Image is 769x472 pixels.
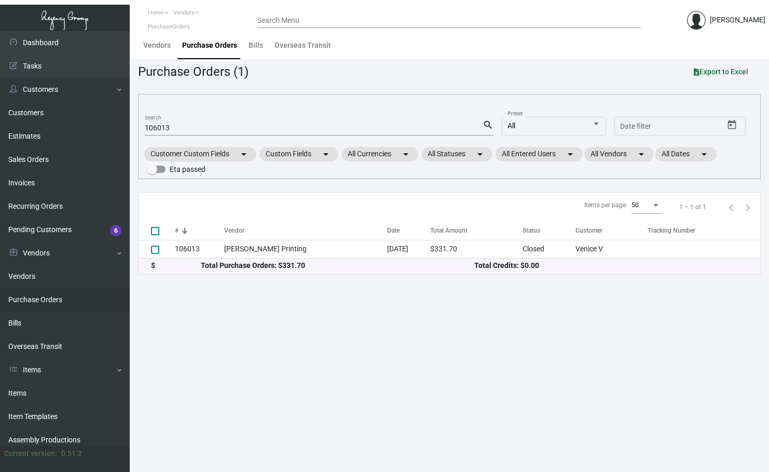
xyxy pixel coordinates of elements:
div: $ [151,260,201,271]
td: 106013 [175,240,224,258]
div: Vendors [143,40,171,51]
div: [PERSON_NAME] [710,15,765,25]
input: End date [661,123,711,131]
div: Total Amount [430,226,468,235]
div: Purchase Orders (1) [138,62,249,81]
div: Current version: [4,448,57,459]
button: Next page [739,199,756,215]
div: # [175,226,224,235]
mat-icon: arrow_drop_down [474,148,486,160]
span: All [507,122,515,130]
div: Vendor [224,226,244,235]
div: Status [523,226,540,235]
div: Items per page: [584,200,627,210]
input: Start date [620,123,652,131]
div: Date [387,226,400,235]
mat-icon: arrow_drop_down [635,148,648,160]
mat-select: Items per page: [631,202,661,209]
div: Tracking Number [648,226,760,235]
button: Previous page [723,199,739,215]
span: Vendors [173,9,195,16]
mat-icon: arrow_drop_down [698,148,710,160]
td: Closed [523,240,576,258]
div: Vendor [224,226,387,235]
span: Home [148,9,163,16]
div: Status [523,226,576,235]
img: admin@bootstrapmaster.com [687,11,706,30]
div: Total Credits: $0.00 [474,260,748,271]
div: Total Purchase Orders: $331.70 [201,260,474,271]
span: Export to Excel [694,68,748,76]
mat-chip: All Dates [655,147,717,161]
div: 1 – 1 of 1 [679,203,706,212]
button: Open calendar [724,117,740,133]
span: Eta passed [170,163,205,176]
mat-icon: arrow_drop_down [238,148,250,160]
div: Bills [249,40,263,51]
span: PurchaseOrders [148,23,190,30]
td: [PERSON_NAME] Printing [224,240,387,258]
div: Total Amount [430,226,523,235]
div: # [175,226,178,235]
mat-icon: search [483,119,493,131]
div: Customer [575,226,602,235]
mat-chip: All Statuses [421,147,492,161]
div: Tracking Number [648,226,695,235]
mat-icon: arrow_drop_down [564,148,576,160]
mat-icon: arrow_drop_down [400,148,412,160]
div: Customer [575,226,647,235]
div: 0.51.2 [61,448,82,459]
mat-chip: Custom Fields [259,147,338,161]
mat-chip: All Entered Users [496,147,583,161]
span: 50 [631,201,639,209]
td: Venice V [575,240,647,258]
div: Date [387,226,430,235]
div: Purchase Orders [182,40,237,51]
mat-icon: arrow_drop_down [320,148,332,160]
td: $331.70 [430,240,523,258]
td: [DATE] [387,240,430,258]
mat-chip: Customer Custom Fields [144,147,256,161]
div: Overseas Transit [274,40,331,51]
button: Export to Excel [685,62,757,81]
mat-chip: All Vendors [584,147,654,161]
mat-chip: All Currencies [341,147,418,161]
